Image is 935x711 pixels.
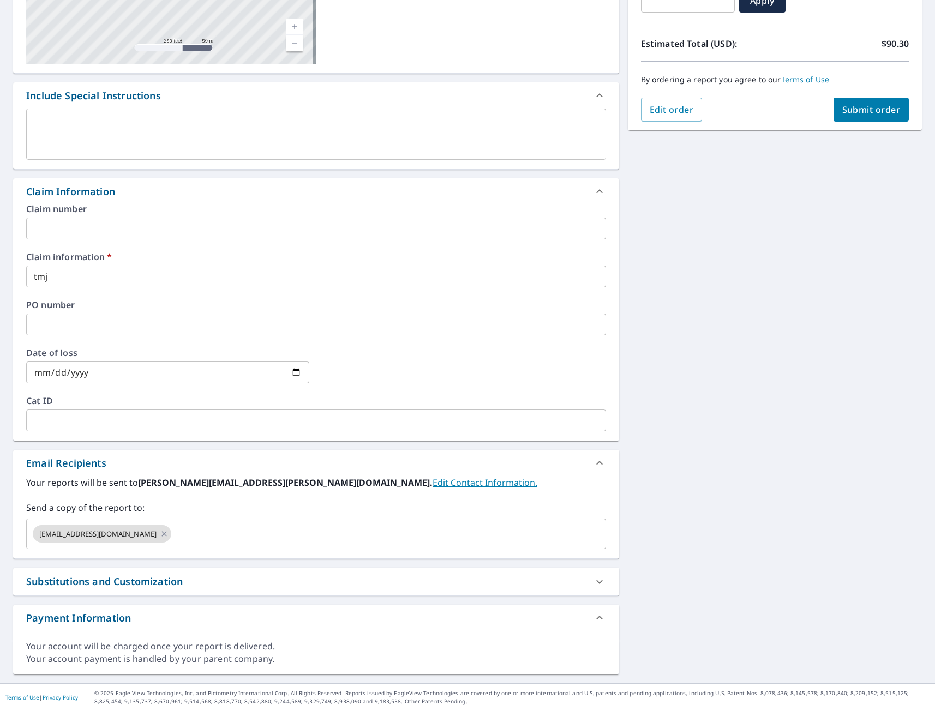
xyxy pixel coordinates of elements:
[26,184,115,199] div: Claim Information
[26,396,606,405] label: Cat ID
[286,19,303,35] a: Current Level 17, Zoom In
[433,477,537,489] a: EditContactInfo
[26,640,606,653] div: Your account will be charged once your report is delivered.
[33,525,171,543] div: [EMAIL_ADDRESS][DOMAIN_NAME]
[138,477,433,489] b: [PERSON_NAME][EMAIL_ADDRESS][PERSON_NAME][DOMAIN_NAME].
[26,653,606,665] div: Your account payment is handled by your parent company.
[26,88,161,103] div: Include Special Instructions
[882,37,909,50] p: $90.30
[94,689,930,706] p: © 2025 Eagle View Technologies, Inc. and Pictometry International Corp. All Rights Reserved. Repo...
[842,104,901,116] span: Submit order
[26,501,606,514] label: Send a copy of the report to:
[26,252,606,261] label: Claim information
[834,98,909,122] button: Submit order
[13,82,619,109] div: Include Special Instructions
[641,37,775,50] p: Estimated Total (USD):
[26,574,183,589] div: Substitutions and Customization
[43,694,78,701] a: Privacy Policy
[286,35,303,51] a: Current Level 17, Zoom Out
[26,204,606,213] label: Claim number
[781,74,830,85] a: Terms of Use
[13,450,619,476] div: Email Recipients
[641,98,703,122] button: Edit order
[33,529,163,539] span: [EMAIL_ADDRESS][DOMAIN_NAME]
[13,178,619,204] div: Claim Information
[26,611,131,625] div: Payment Information
[5,694,39,701] a: Terms of Use
[5,694,78,701] p: |
[641,75,909,85] p: By ordering a report you agree to our
[26,456,106,471] div: Email Recipients
[26,476,606,489] label: Your reports will be sent to
[650,104,694,116] span: Edit order
[13,605,619,631] div: Payment Information
[13,568,619,595] div: Substitutions and Customization
[26,300,606,309] label: PO number
[26,348,309,357] label: Date of loss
